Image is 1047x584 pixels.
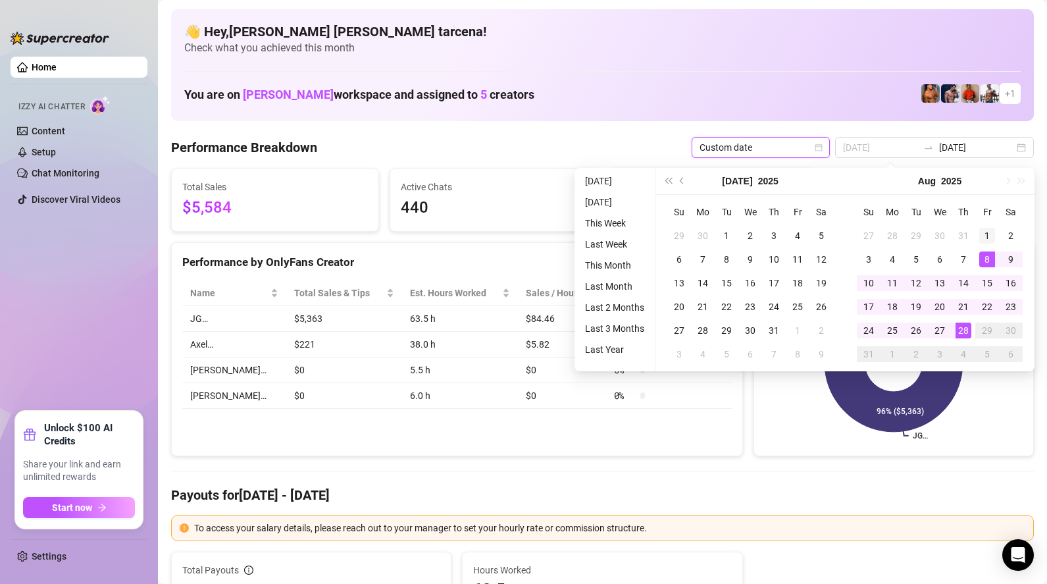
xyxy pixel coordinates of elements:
[695,252,711,267] div: 7
[518,332,605,358] td: $5.82
[766,275,782,291] div: 17
[90,95,111,115] img: AI Chatter
[961,84,979,103] img: Justin
[928,224,952,248] td: 2025-07-30
[401,196,586,221] span: 440
[932,252,948,267] div: 6
[410,286,499,300] div: Est. Hours Worked
[790,275,805,291] div: 18
[44,421,135,448] strong: Unlock $100 AI Credits
[691,342,715,366] td: 2025-08-04
[695,228,711,244] div: 30
[1002,539,1034,571] div: Open Intercom Messenger
[671,228,687,244] div: 29
[904,200,928,224] th: Tu
[286,280,401,306] th: Total Sales & Tips
[861,299,877,315] div: 17
[715,224,738,248] td: 2025-07-01
[999,224,1023,248] td: 2025-08-02
[671,323,687,338] div: 27
[762,295,786,319] td: 2025-07-24
[580,173,650,189] li: [DATE]
[23,458,135,484] span: Share your link and earn unlimited rewards
[979,323,995,338] div: 29
[762,224,786,248] td: 2025-07-03
[952,342,975,366] td: 2025-09-04
[691,295,715,319] td: 2025-07-21
[691,200,715,224] th: Mo
[18,101,85,113] span: Izzy AI Chatter
[766,252,782,267] div: 10
[182,280,286,306] th: Name
[786,224,809,248] td: 2025-07-04
[286,306,401,332] td: $5,363
[815,144,823,151] span: calendar
[790,252,805,267] div: 11
[975,271,999,295] td: 2025-08-15
[695,299,711,315] div: 21
[928,248,952,271] td: 2025-08-06
[1003,299,1019,315] div: 23
[813,346,829,362] div: 9
[691,224,715,248] td: 2025-06-30
[695,275,711,291] div: 14
[695,323,711,338] div: 28
[786,200,809,224] th: Fr
[738,295,762,319] td: 2025-07-23
[32,62,57,72] a: Home
[956,346,971,362] div: 4
[932,299,948,315] div: 20
[580,279,650,294] li: Last Month
[667,224,691,248] td: 2025-06-29
[813,299,829,315] div: 26
[402,383,518,409] td: 6.0 h
[1003,252,1019,267] div: 9
[742,275,758,291] div: 16
[952,224,975,248] td: 2025-07-31
[904,342,928,366] td: 2025-09-02
[715,342,738,366] td: 2025-08-05
[722,168,752,194] button: Choose a month
[999,295,1023,319] td: 2025-08-23
[908,228,924,244] div: 29
[941,84,959,103] img: Axel
[884,252,900,267] div: 4
[932,346,948,362] div: 3
[738,271,762,295] td: 2025-07-16
[184,22,1021,41] h4: 👋 Hey, [PERSON_NAME] [PERSON_NAME] tarcena !
[979,275,995,291] div: 15
[932,323,948,338] div: 27
[813,228,829,244] div: 5
[402,306,518,332] td: 63.5 h
[286,358,401,383] td: $0
[518,306,605,332] td: $84.46
[32,168,99,178] a: Chat Monitoring
[671,346,687,362] div: 3
[182,563,239,577] span: Total Payouts
[979,252,995,267] div: 8
[928,200,952,224] th: We
[786,271,809,295] td: 2025-07-18
[32,551,66,562] a: Settings
[999,271,1023,295] td: 2025-08-16
[194,521,1025,535] div: To access your salary details, please reach out to your manager to set your hourly rate or commis...
[790,299,805,315] div: 25
[857,200,881,224] th: Su
[580,321,650,336] li: Last 3 Months
[766,299,782,315] div: 24
[952,319,975,342] td: 2025-08-28
[715,319,738,342] td: 2025-07-29
[939,140,1014,155] input: End date
[675,168,690,194] button: Previous month (PageUp)
[473,563,731,577] span: Hours Worked
[932,275,948,291] div: 13
[981,84,999,103] img: JUSTIN
[182,196,368,221] span: $5,584
[979,228,995,244] div: 1
[719,323,734,338] div: 29
[786,319,809,342] td: 2025-08-01
[881,319,904,342] td: 2025-08-25
[861,275,877,291] div: 10
[956,228,971,244] div: 31
[904,248,928,271] td: 2025-08-05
